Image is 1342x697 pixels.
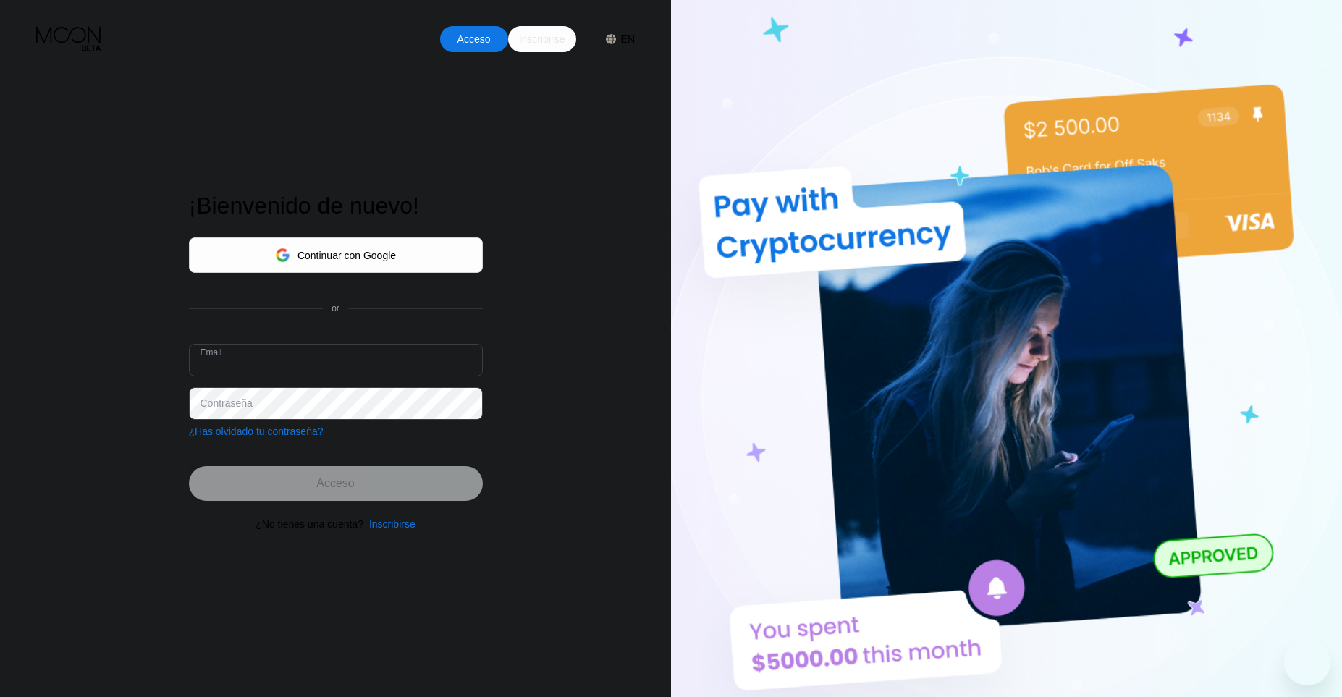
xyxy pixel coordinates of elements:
div: Email [201,347,222,358]
iframe: Botón para iniciar la ventana de mensajería [1284,639,1330,685]
div: Inscribirse [363,518,415,530]
div: Contraseña [201,397,253,409]
div: Acceso [440,26,508,52]
div: ¿Has olvidado tu contraseña? [189,426,324,437]
div: Inscribirse [508,26,576,52]
div: Continuar con Google [189,237,483,273]
div: or [332,303,339,313]
div: EN [621,33,635,45]
div: ¡Bienvenido de nuevo! [189,193,483,219]
div: Inscribirse [369,518,415,530]
div: EN [591,26,635,52]
div: Continuar con Google [297,250,396,261]
div: Acceso [456,32,492,46]
div: ¿No tienes una cuenta? [256,518,363,530]
div: Inscribirse [518,32,567,46]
